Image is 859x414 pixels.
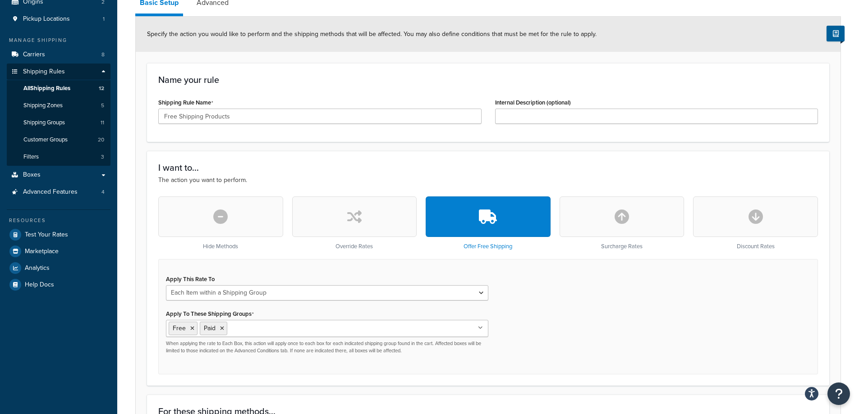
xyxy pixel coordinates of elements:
[23,171,41,179] span: Boxes
[23,102,63,109] span: Shipping Zones
[23,15,70,23] span: Pickup Locations
[693,196,818,250] div: Discount Rates
[7,46,110,63] a: Carriers8
[158,163,818,173] h3: I want to...
[166,310,254,318] label: Apply To These Shipping Groups
[7,167,110,183] a: Boxes
[158,196,283,250] div: Hide Methods
[25,248,59,255] span: Marketplace
[7,277,110,293] a: Help Docs
[7,243,110,259] a: Marketplace
[7,149,110,165] li: Filters
[7,132,110,148] li: Customer Groups
[23,85,70,92] span: All Shipping Rules
[827,26,845,41] button: Show Help Docs
[7,11,110,27] li: Pickup Locations
[7,114,110,131] li: Shipping Groups
[7,132,110,148] a: Customer Groups20
[23,188,78,196] span: Advanced Features
[7,11,110,27] a: Pickup Locations1
[23,68,65,76] span: Shipping Rules
[827,382,850,405] button: Open Resource Center
[99,85,104,92] span: 12
[173,323,186,333] span: Free
[7,36,110,44] div: Manage Shipping
[25,231,68,239] span: Test Your Rates
[7,97,110,114] li: Shipping Zones
[166,340,488,354] p: When applying the rate to Each Box, this action will apply once to each box for each indicated sh...
[23,136,68,144] span: Customer Groups
[101,102,104,109] span: 5
[25,264,50,272] span: Analytics
[7,217,110,224] div: Resources
[158,175,818,185] p: The action you want to perform.
[7,149,110,165] a: Filters3
[166,276,215,282] label: Apply This Rate To
[7,97,110,114] a: Shipping Zones5
[103,15,105,23] span: 1
[23,119,65,127] span: Shipping Groups
[101,153,104,161] span: 3
[560,196,684,250] div: Surcharge Rates
[7,46,110,63] li: Carriers
[426,196,551,250] div: Offer Free Shipping
[7,64,110,80] a: Shipping Rules
[7,64,110,166] li: Shipping Rules
[7,184,110,200] a: Advanced Features4
[101,119,104,127] span: 11
[7,227,110,243] a: Test Your Rates
[25,281,54,289] span: Help Docs
[98,136,104,144] span: 20
[147,29,597,39] span: Specify the action you would like to perform and the shipping methods that will be affected. You ...
[7,184,110,200] li: Advanced Features
[204,323,216,333] span: Paid
[158,75,818,85] h3: Name your rule
[101,188,105,196] span: 4
[7,114,110,131] a: Shipping Groups11
[101,51,105,59] span: 8
[7,260,110,276] a: Analytics
[158,99,213,106] label: Shipping Rule Name
[495,99,571,106] label: Internal Description (optional)
[292,196,417,250] div: Override Rates
[23,51,45,59] span: Carriers
[7,80,110,97] a: AllShipping Rules12
[23,153,39,161] span: Filters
